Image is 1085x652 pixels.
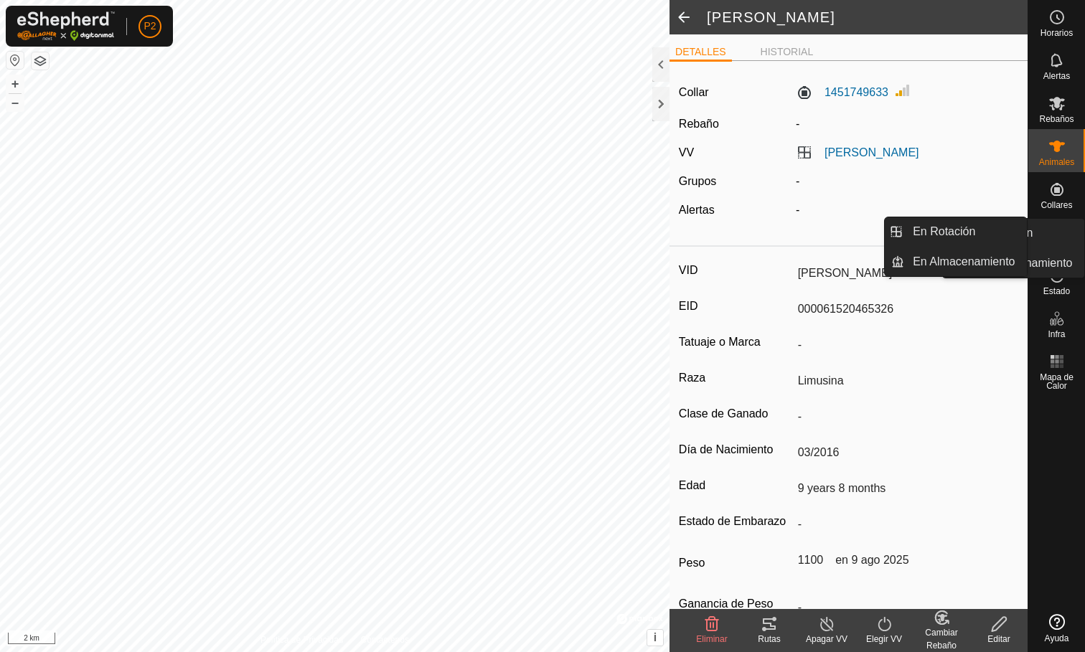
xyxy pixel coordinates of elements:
span: En Almacenamiento [970,255,1072,272]
span: Collares [1041,201,1072,209]
label: Peso [679,548,792,578]
a: En Almacenamiento [904,247,1027,276]
span: Estado [1043,287,1070,296]
a: Política de Privacidad [260,633,343,646]
label: Edad [679,476,792,495]
a: Contáctenos [361,633,409,646]
h2: [PERSON_NAME] [707,9,1028,26]
label: Día de Nacimiento [679,440,792,459]
div: Elegir VV [855,633,913,646]
div: - [790,202,1024,219]
li: En Rotación [885,217,1027,246]
span: P2 [144,19,156,34]
img: Intensidad de Señal [894,82,911,99]
label: Alertas [679,204,715,216]
li: HISTORIAL [755,44,819,60]
span: Infra [1048,330,1065,339]
span: Eliminar [696,634,727,644]
div: Rutas [741,633,798,646]
span: i [654,631,657,643]
label: Collar [679,84,709,101]
label: VID [679,261,792,280]
span: Alertas [1043,72,1070,80]
a: [PERSON_NAME] [825,146,919,159]
span: Mapa de Calor [1032,373,1081,390]
img: Logo Gallagher [17,11,115,41]
button: Restablecer Mapa [6,52,24,69]
div: Cambiar Rebaño [913,626,970,652]
label: VV [679,146,694,159]
span: En Almacenamiento [913,253,1015,270]
label: 1451749633 [796,84,888,101]
label: Estado de Embarazo [679,512,792,531]
button: – [6,94,24,111]
span: En Rotación [913,223,975,240]
span: Horarios [1041,29,1073,37]
a: Ayuda [1028,608,1085,648]
button: i [647,630,663,646]
label: Grupos [679,175,716,187]
label: Ganancia de Peso Diaria Esperada [679,595,792,630]
a: En Rotación [904,217,1027,246]
label: Raza [679,369,792,387]
span: - [796,118,799,130]
div: Apagar VV [798,633,855,646]
label: Clase de Ganado [679,405,792,423]
span: Animales [1039,158,1074,166]
li: En Almacenamiento [885,247,1027,276]
li: DETALLES [670,44,732,62]
span: Rebaños [1039,115,1074,123]
div: - [790,173,1024,190]
span: Ayuda [1045,634,1069,643]
button: Capas del Mapa [32,52,49,70]
label: Tatuaje o Marca [679,333,792,351]
label: EID [679,297,792,316]
label: Rebaño [679,118,719,130]
button: + [6,75,24,93]
div: Editar [970,633,1028,646]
